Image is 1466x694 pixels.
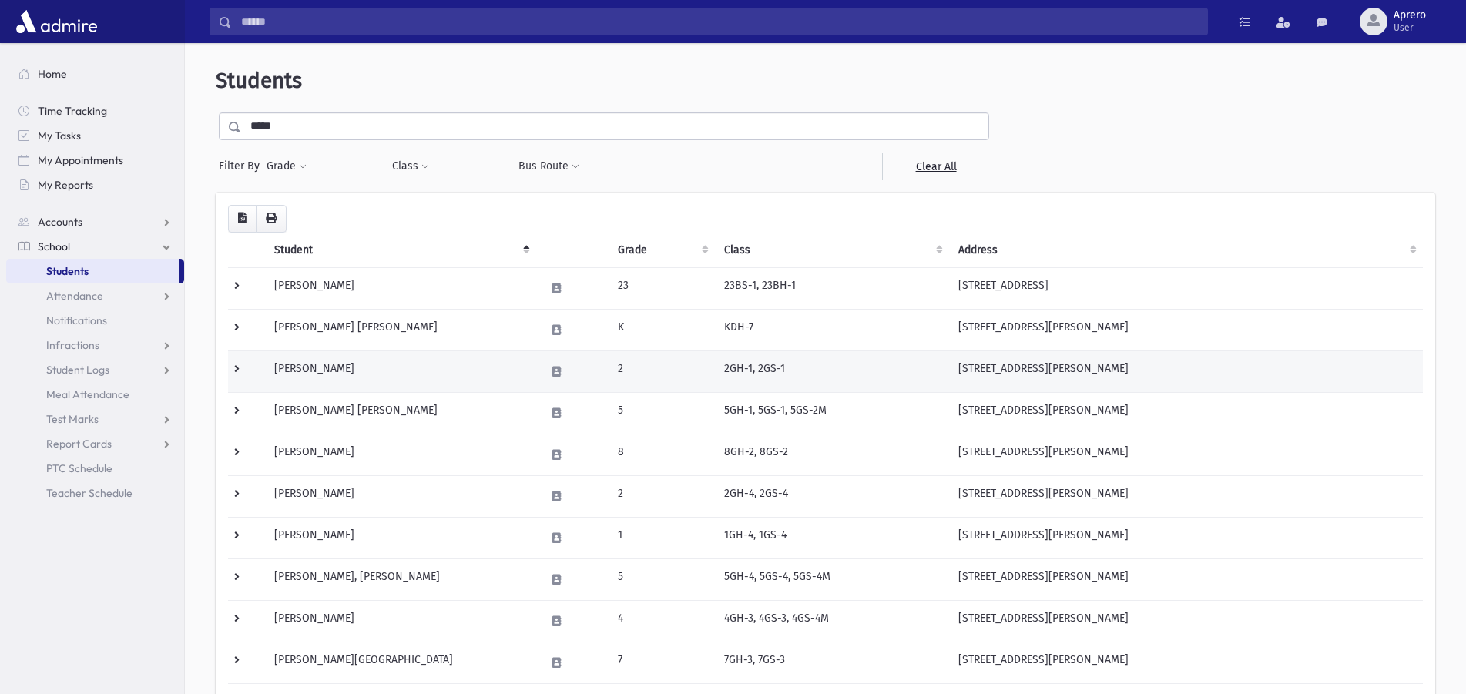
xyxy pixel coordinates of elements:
a: Test Marks [6,407,184,431]
img: AdmirePro [12,6,101,37]
td: [PERSON_NAME] [265,267,536,309]
a: PTC Schedule [6,456,184,481]
span: School [38,240,70,253]
td: 1 [609,517,715,558]
td: 2GH-1, 2GS-1 [715,350,948,392]
a: Time Tracking [6,99,184,123]
span: Students [46,264,89,278]
span: Attendance [46,289,103,303]
a: Teacher Schedule [6,481,184,505]
td: 7GH-3, 7GS-3 [715,642,948,683]
span: Student Logs [46,363,109,377]
td: [STREET_ADDRESS][PERSON_NAME] [949,600,1423,642]
span: My Appointments [38,153,123,167]
a: Infractions [6,333,184,357]
span: My Reports [38,178,93,192]
button: Bus Route [518,153,580,180]
td: 5GH-1, 5GS-1, 5GS-2M [715,392,948,434]
span: Notifications [46,313,107,327]
a: Home [6,62,184,86]
span: Accounts [38,215,82,229]
td: [STREET_ADDRESS][PERSON_NAME] [949,434,1423,475]
a: Attendance [6,283,184,308]
td: 2 [609,350,715,392]
td: [STREET_ADDRESS] [949,267,1423,309]
td: 2GH-4, 2GS-4 [715,475,948,517]
a: School [6,234,184,259]
td: [PERSON_NAME] [265,517,536,558]
input: Search [232,8,1207,35]
td: 8GH-2, 8GS-2 [715,434,948,475]
td: [PERSON_NAME][GEOGRAPHIC_DATA] [265,642,536,683]
td: [STREET_ADDRESS][PERSON_NAME] [949,309,1423,350]
td: 8 [609,434,715,475]
td: KDH-7 [715,309,948,350]
td: 1GH-4, 1GS-4 [715,517,948,558]
td: [STREET_ADDRESS][PERSON_NAME] [949,517,1423,558]
th: Address: activate to sort column ascending [949,233,1423,268]
td: [STREET_ADDRESS][PERSON_NAME] [949,642,1423,683]
th: Grade: activate to sort column ascending [609,233,715,268]
a: Notifications [6,308,184,333]
span: Teacher Schedule [46,486,133,500]
span: PTC Schedule [46,461,112,475]
span: My Tasks [38,129,81,142]
a: Accounts [6,210,184,234]
td: [PERSON_NAME] [265,350,536,392]
td: 2 [609,475,715,517]
span: Test Marks [46,412,99,426]
a: Students [6,259,179,283]
a: Clear All [882,153,989,180]
a: Meal Attendance [6,382,184,407]
span: Students [216,68,302,93]
a: My Tasks [6,123,184,148]
span: Filter By [219,158,266,174]
td: 4 [609,600,715,642]
button: Grade [266,153,307,180]
span: Aprero [1394,9,1426,22]
td: [STREET_ADDRESS][PERSON_NAME] [949,475,1423,517]
td: 5 [609,558,715,600]
td: 23 [609,267,715,309]
td: [PERSON_NAME] [PERSON_NAME] [265,309,536,350]
a: My Reports [6,173,184,197]
span: Infractions [46,338,99,352]
td: [STREET_ADDRESS][PERSON_NAME] [949,350,1423,392]
span: Report Cards [46,437,112,451]
td: [PERSON_NAME] [PERSON_NAME] [265,392,536,434]
td: 5 [609,392,715,434]
td: [PERSON_NAME] [265,475,536,517]
td: [STREET_ADDRESS][PERSON_NAME] [949,392,1423,434]
a: Report Cards [6,431,184,456]
td: [PERSON_NAME], [PERSON_NAME] [265,558,536,600]
a: My Appointments [6,148,184,173]
span: User [1394,22,1426,34]
span: Meal Attendance [46,387,129,401]
button: Print [256,205,287,233]
td: [STREET_ADDRESS][PERSON_NAME] [949,558,1423,600]
th: Class: activate to sort column ascending [715,233,948,268]
td: [PERSON_NAME] [265,434,536,475]
td: 5GH-4, 5GS-4, 5GS-4M [715,558,948,600]
button: Class [391,153,430,180]
th: Student: activate to sort column descending [265,233,536,268]
span: Time Tracking [38,104,107,118]
button: CSV [228,205,257,233]
td: 23BS-1, 23BH-1 [715,267,948,309]
td: [PERSON_NAME] [265,600,536,642]
td: 7 [609,642,715,683]
a: Student Logs [6,357,184,382]
span: Home [38,67,67,81]
td: 4GH-3, 4GS-3, 4GS-4M [715,600,948,642]
td: K [609,309,715,350]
